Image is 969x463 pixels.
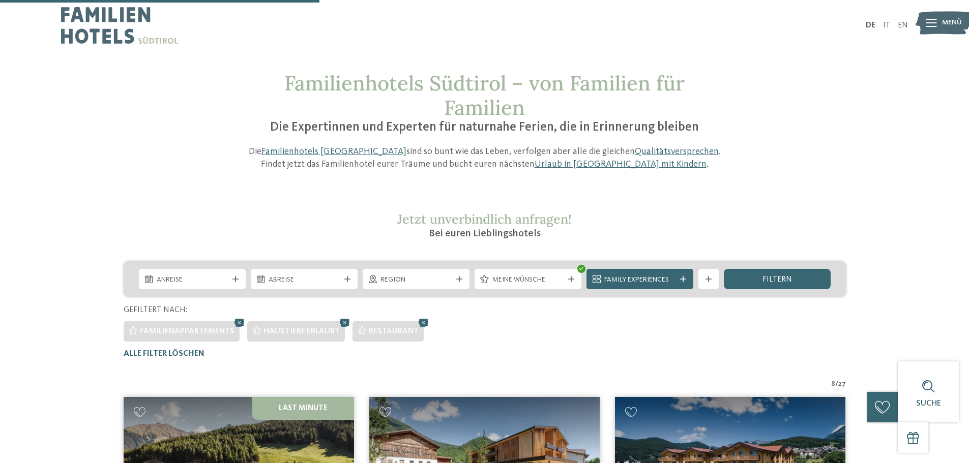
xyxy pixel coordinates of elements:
span: Menü [942,18,962,28]
span: Restaurant [369,327,419,335]
span: Die Expertinnen und Experten für naturnahe Ferien, die in Erinnerung bleiben [270,121,699,134]
a: DE [866,21,875,29]
span: Haustiere erlaubt [263,327,340,335]
span: Jetzt unverbindlich anfragen! [397,211,572,227]
a: Urlaub in [GEOGRAPHIC_DATA] mit Kindern [535,160,707,169]
span: 27 [838,379,846,389]
span: Familienappartements [140,327,234,335]
span: Abreise [269,275,340,285]
a: Qualitätsversprechen [635,147,719,156]
span: Familienhotels Südtirol – von Familien für Familien [284,70,685,120]
span: Suche [916,399,941,408]
a: IT [883,21,890,29]
span: Gefiltert nach: [124,306,188,314]
span: Bei euren Lieblingshotels [429,229,541,239]
span: filtern [762,275,792,284]
span: Meine Wünsche [492,275,564,285]
span: Region [380,275,452,285]
p: Die sind so bunt wie das Leben, verfolgen aber alle die gleichen . Findet jetzt das Familienhotel... [243,145,726,171]
span: Anreise [157,275,228,285]
span: 8 [831,379,835,389]
span: Family Experiences [604,275,676,285]
span: / [835,379,838,389]
a: EN [898,21,908,29]
a: Familienhotels [GEOGRAPHIC_DATA] [261,147,406,156]
span: Alle Filter löschen [124,350,204,358]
